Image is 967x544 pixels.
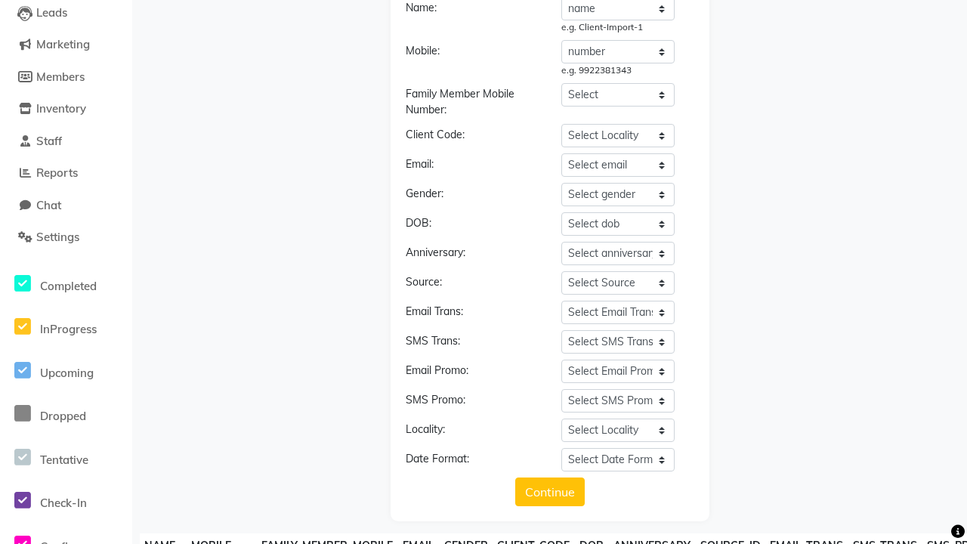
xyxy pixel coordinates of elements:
span: Marketing [36,37,90,51]
div: Gender: [394,186,550,206]
div: Family Member Mobile Number: [394,86,550,118]
span: InProgress [40,322,97,336]
div: Date Format: [394,451,550,471]
span: Dropped [40,409,86,423]
a: Inventory [4,100,128,118]
div: Locality: [394,422,550,442]
a: Reports [4,165,128,182]
span: Leads [36,5,67,20]
span: Completed [40,279,97,293]
span: Check-In [40,496,87,510]
span: Chat [36,198,61,212]
div: Email Promo: [394,363,550,383]
div: e.g. Client-Import-1 [561,20,675,34]
a: Staff [4,133,128,150]
span: Tentative [40,453,88,467]
span: Reports [36,165,78,180]
span: Staff [36,134,62,148]
a: Settings [4,229,128,246]
span: Upcoming [40,366,94,380]
div: Email Trans: [394,304,550,324]
div: DOB: [394,215,550,236]
span: Settings [36,230,79,244]
div: Client Code: [394,127,550,147]
a: Leads [4,5,128,22]
div: Email: [394,156,550,177]
a: Marketing [4,36,128,54]
div: Mobile: [394,43,550,77]
a: Members [4,69,128,86]
div: SMS Promo: [394,392,550,413]
span: Members [36,70,85,84]
div: e.g. 9922381343 [561,63,675,77]
div: SMS Trans: [394,333,550,354]
span: Inventory [36,101,86,116]
div: Source: [394,274,550,295]
button: Continue [515,478,585,506]
a: Chat [4,197,128,215]
div: Anniversary: [394,245,550,265]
